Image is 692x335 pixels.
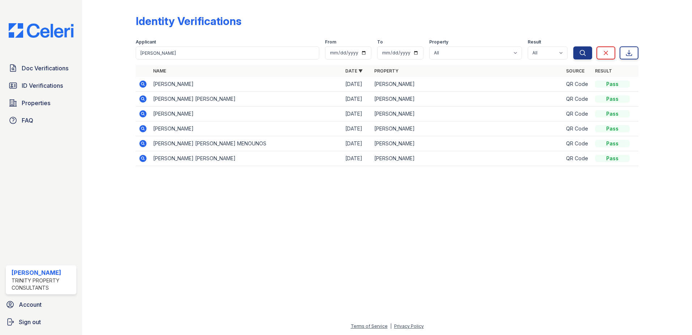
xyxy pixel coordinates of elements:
a: FAQ [6,113,76,128]
a: Account [3,297,79,312]
td: [DATE] [342,77,371,92]
a: Result [595,68,612,74]
td: [PERSON_NAME] [371,136,564,151]
div: Pass [595,125,630,132]
a: Name [153,68,166,74]
td: [PERSON_NAME] [150,107,342,121]
td: QR Code [563,151,592,166]
span: Doc Verifications [22,64,68,73]
td: [PERSON_NAME] [371,107,564,121]
a: Property [374,68,398,74]
label: Result [528,39,541,45]
td: [PERSON_NAME] [PERSON_NAME] MENOUNOS [150,136,342,151]
div: Pass [595,95,630,103]
a: Date ▼ [345,68,363,74]
span: Sign out [19,318,41,326]
div: Pass [595,140,630,147]
td: QR Code [563,77,592,92]
div: | [390,323,392,329]
td: [DATE] [342,151,371,166]
td: [DATE] [342,107,371,121]
td: [PERSON_NAME] [PERSON_NAME] [150,92,342,107]
td: [DATE] [342,121,371,136]
label: To [377,39,383,45]
span: FAQ [22,116,33,125]
td: QR Code [563,92,592,107]
a: Privacy Policy [394,323,424,329]
div: Pass [595,80,630,88]
td: [PERSON_NAME] [371,151,564,166]
a: Doc Verifications [6,61,76,75]
td: [PERSON_NAME] [371,92,564,107]
a: Source [566,68,585,74]
div: Trinity Property Consultants [12,277,73,291]
a: Sign out [3,315,79,329]
span: ID Verifications [22,81,63,90]
td: [PERSON_NAME] [371,121,564,136]
label: Property [429,39,448,45]
div: [PERSON_NAME] [12,268,73,277]
label: From [325,39,336,45]
td: [PERSON_NAME] [150,121,342,136]
label: Applicant [136,39,156,45]
a: ID Verifications [6,78,76,93]
td: [DATE] [342,136,371,151]
div: Identity Verifications [136,15,241,28]
iframe: chat widget [662,306,685,328]
input: Search by name or phone number [136,46,319,59]
span: Account [19,300,42,309]
td: [PERSON_NAME] [371,77,564,92]
div: Pass [595,155,630,162]
span: Properties [22,99,50,107]
td: QR Code [563,107,592,121]
td: [PERSON_NAME] [150,77,342,92]
td: [DATE] [342,92,371,107]
a: Terms of Service [351,323,388,329]
td: QR Code [563,136,592,151]
img: CE_Logo_Blue-a8612792a0a2168367f1c8372b55b34899dd931a85d93a1a3d3e32e68fde9ad4.png [3,23,79,38]
a: Properties [6,96,76,110]
div: Pass [595,110,630,117]
td: QR Code [563,121,592,136]
td: [PERSON_NAME] [PERSON_NAME] [150,151,342,166]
